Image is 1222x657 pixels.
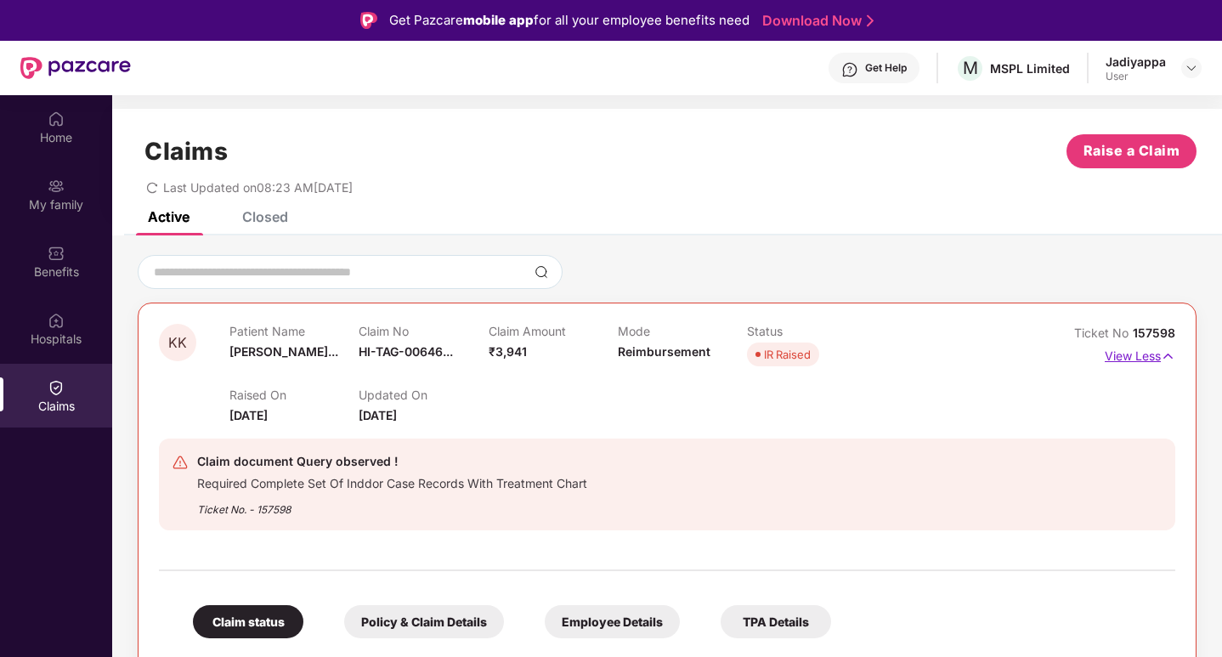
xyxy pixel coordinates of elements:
div: TPA Details [721,605,831,638]
span: redo [146,180,158,195]
div: Active [148,208,190,225]
div: Get Pazcare for all your employee benefits need [389,10,750,31]
span: [DATE] [229,408,268,422]
p: View Less [1105,343,1175,365]
img: svg+xml;base64,PHN2ZyBpZD0iQ2xhaW0iIHhtbG5zPSJodHRwOi8vd3d3LnczLm9yZy8yMDAwL3N2ZyIgd2lkdGg9IjIwIi... [48,379,65,396]
span: 157598 [1133,326,1175,340]
p: Claim Amount [489,324,618,338]
span: Raise a Claim [1083,140,1180,161]
img: Stroke [867,12,874,30]
div: Claim status [193,605,303,638]
button: Raise a Claim [1066,134,1197,168]
div: Claim document Query observed ! [197,451,587,472]
h1: Claims [144,137,228,166]
span: [DATE] [359,408,397,422]
img: Logo [360,12,377,29]
p: Claim No [359,324,488,338]
img: New Pazcare Logo [20,57,131,79]
a: Download Now [762,12,868,30]
img: svg+xml;base64,PHN2ZyBpZD0iSGVscC0zMngzMiIgeG1sbnM9Imh0dHA6Ly93d3cudzMub3JnLzIwMDAvc3ZnIiB3aWR0aD... [841,61,858,78]
div: IR Raised [764,346,811,363]
span: HI-TAG-00646... [359,344,453,359]
span: Ticket No [1074,326,1133,340]
div: MSPL Limited [990,60,1070,76]
span: M [963,58,978,78]
p: Updated On [359,388,488,402]
span: Reimbursement [618,344,710,359]
div: Jadiyappa [1106,54,1166,70]
strong: mobile app [463,12,534,28]
span: ₹3,941 [489,344,527,359]
div: User [1106,70,1166,83]
div: Employee Details [545,605,680,638]
img: svg+xml;base64,PHN2ZyBpZD0iU2VhcmNoLTMyeDMyIiB4bWxucz0iaHR0cDovL3d3dy53My5vcmcvMjAwMC9zdmciIHdpZH... [535,265,548,279]
img: svg+xml;base64,PHN2ZyBpZD0iSG9tZSIgeG1sbnM9Imh0dHA6Ly93d3cudzMub3JnLzIwMDAvc3ZnIiB3aWR0aD0iMjAiIG... [48,110,65,127]
img: svg+xml;base64,PHN2ZyB4bWxucz0iaHR0cDovL3d3dy53My5vcmcvMjAwMC9zdmciIHdpZHRoPSIyNCIgaGVpZ2h0PSIyNC... [172,454,189,471]
img: svg+xml;base64,PHN2ZyBpZD0iSG9zcGl0YWxzIiB4bWxucz0iaHR0cDovL3d3dy53My5vcmcvMjAwMC9zdmciIHdpZHRoPS... [48,312,65,329]
p: Patient Name [229,324,359,338]
div: Get Help [865,61,907,75]
img: svg+xml;base64,PHN2ZyBpZD0iQmVuZWZpdHMiIHhtbG5zPSJodHRwOi8vd3d3LnczLm9yZy8yMDAwL3N2ZyIgd2lkdGg9Ij... [48,245,65,262]
p: Status [747,324,876,338]
div: Required Complete Set Of Inddor Case Records With Treatment Chart [197,472,587,491]
div: Ticket No. - 157598 [197,491,587,518]
span: KK [168,336,187,350]
img: svg+xml;base64,PHN2ZyBpZD0iRHJvcGRvd24tMzJ4MzIiIHhtbG5zPSJodHRwOi8vd3d3LnczLm9yZy8yMDAwL3N2ZyIgd2... [1185,61,1198,75]
span: [PERSON_NAME]... [229,344,338,359]
span: Last Updated on 08:23 AM[DATE] [163,180,353,195]
div: Policy & Claim Details [344,605,504,638]
p: Raised On [229,388,359,402]
p: Mode [618,324,747,338]
div: Closed [242,208,288,225]
img: svg+xml;base64,PHN2ZyB3aWR0aD0iMjAiIGhlaWdodD0iMjAiIHZpZXdCb3g9IjAgMCAyMCAyMCIgZmlsbD0ibm9uZSIgeG... [48,178,65,195]
img: svg+xml;base64,PHN2ZyB4bWxucz0iaHR0cDovL3d3dy53My5vcmcvMjAwMC9zdmciIHdpZHRoPSIxNyIgaGVpZ2h0PSIxNy... [1161,347,1175,365]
